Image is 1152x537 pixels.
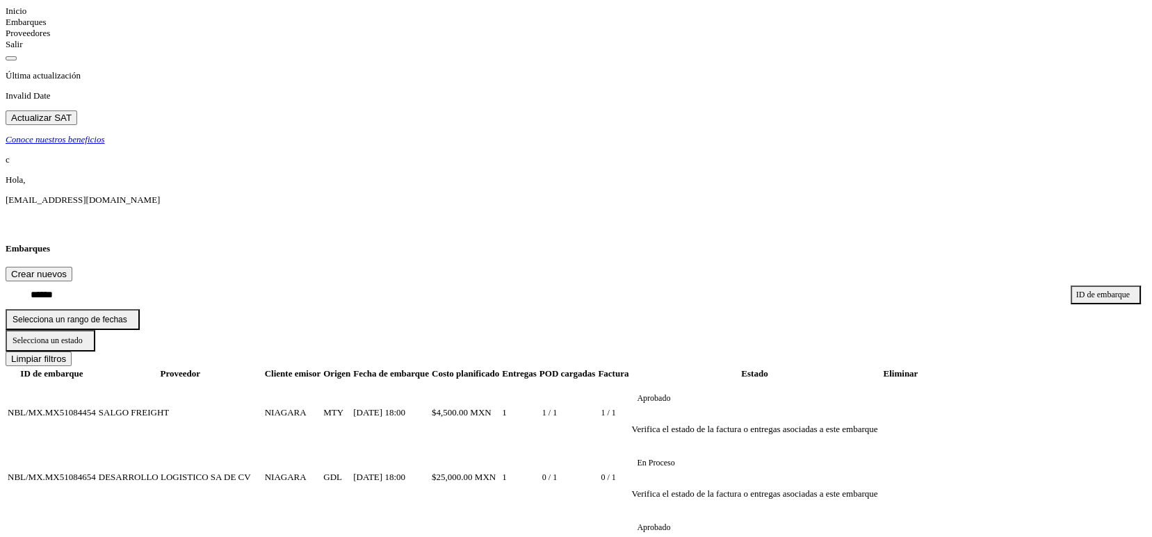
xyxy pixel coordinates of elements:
[98,381,263,445] td: SALGO FREIGHT
[6,90,1146,101] p: Invalid Date
[6,39,1146,50] div: Salir
[598,368,628,379] span: Factura
[6,309,140,330] button: Selecciona un rango de fechas
[637,458,674,468] p: En proceso
[6,195,1146,206] p: cavila@niagarawater.com
[323,381,351,445] td: MTY
[353,368,429,379] span: Fecha de embarque
[264,446,322,509] td: NIAGARA
[431,381,500,445] td: $4,500.00 MXN
[6,6,1146,17] div: Inicio
[160,368,200,379] span: Proveedor
[323,446,351,509] td: GDL
[6,154,10,165] span: c
[6,134,1146,145] a: Conoce nuestros beneficios
[6,134,105,145] p: Conoce nuestros beneficios
[501,381,537,445] td: 1
[540,368,596,379] span: POD cargadas
[6,17,46,27] a: Embarques
[6,39,23,49] a: Salir
[741,368,768,379] span: Estado
[6,110,77,125] button: Actualizar SAT
[601,473,615,481] span: 0 / 1
[631,488,877,499] p: Verifica el estado de la factura o entregas asociadas a este embarque
[1076,290,1130,300] span: ID de embarque
[6,243,1146,254] h4: Embarques
[601,408,615,417] span: 1 / 1
[502,368,537,379] span: Entregas
[20,368,83,379] span: ID de embarque
[6,6,26,16] a: Inicio
[323,368,350,379] span: Origen
[631,424,877,435] p: Verifica el estado de la factura o entregas asociadas a este embarque
[6,352,72,366] button: Limpiar filtros
[431,446,500,509] td: $25,000.00 MXN
[6,174,1146,185] p: Hola,
[6,70,1146,81] p: Última actualización
[542,473,557,481] span: 0 / 1
[353,472,405,482] span: [DATE] 18:00
[353,407,405,418] span: [DATE] 18:00
[8,407,96,418] span: NBL/MX.MX51084454
[98,446,263,509] td: DESARROLLO LOGISTICO SA DE CV
[6,28,1146,39] div: Proveedores
[1071,286,1141,304] button: ID de embarque
[883,368,918,379] span: Eliminar
[6,267,72,281] button: Crear nuevos
[637,393,670,404] p: Aprobado
[501,446,537,509] td: 1
[542,408,557,417] span: 1 / 1
[11,113,72,123] span: Actualizar SAT
[637,522,670,533] p: Aprobado
[8,472,96,482] span: NBL/MX.MX51084654
[265,368,321,379] span: Cliente emisor
[432,368,499,379] span: Costo planificado
[6,28,50,38] a: Proveedores
[11,354,66,364] span: Limpiar filtros
[6,330,95,352] button: Selecciona un estado
[11,269,67,279] span: Crear nuevos
[6,17,1146,28] div: Embarques
[264,381,322,445] td: NIAGARA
